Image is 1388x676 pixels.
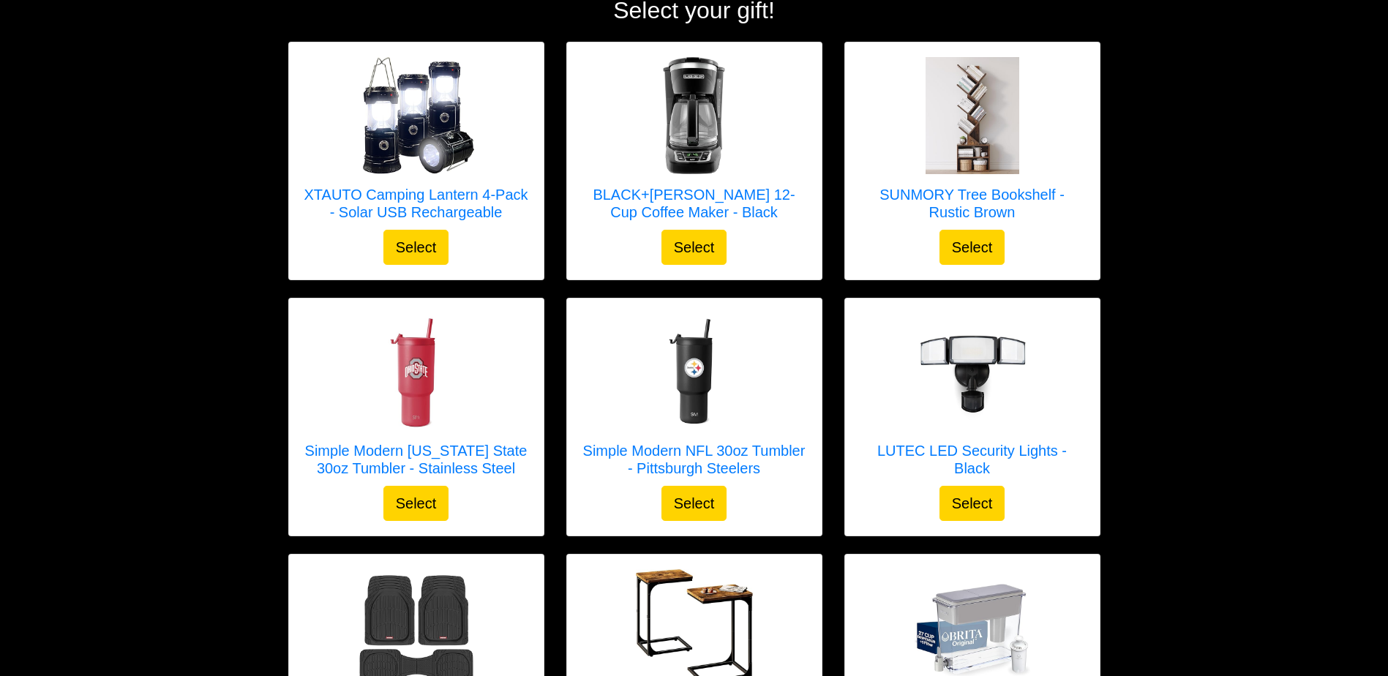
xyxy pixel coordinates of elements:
button: Select [383,230,449,265]
img: SUNMORY Tree Bookshelf - Rustic Brown [914,57,1031,174]
a: Simple Modern NFL 30oz Tumbler - Pittsburgh Steelers Simple Modern NFL 30oz Tumbler - Pittsburgh ... [582,313,807,486]
button: Select [383,486,449,521]
a: BLACK+DECKER 12-Cup Coffee Maker - Black BLACK+[PERSON_NAME] 12-Cup Coffee Maker - Black [582,57,807,230]
h5: XTAUTO Camping Lantern 4-Pack - Solar USB Rechargeable [304,186,529,221]
img: XTAUTO Camping Lantern 4-Pack - Solar USB Rechargeable [358,57,475,174]
a: Simple Modern Ohio State 30oz Tumbler - Stainless Steel Simple Modern [US_STATE] State 30oz Tumbl... [304,313,529,486]
button: Select [939,230,1005,265]
img: BLACK+DECKER 12-Cup Coffee Maker - Black [636,57,753,174]
button: Select [661,230,727,265]
img: LUTEC LED Security Lights - Black [914,313,1031,430]
button: Select [661,486,727,521]
img: Simple Modern NFL 30oz Tumbler - Pittsburgh Steelers [636,313,753,430]
img: Simple Modern Ohio State 30oz Tumbler - Stainless Steel [358,313,475,430]
a: SUNMORY Tree Bookshelf - Rustic Brown SUNMORY Tree Bookshelf - Rustic Brown [860,57,1085,230]
h5: SUNMORY Tree Bookshelf - Rustic Brown [860,186,1085,221]
button: Select [939,486,1005,521]
a: LUTEC LED Security Lights - Black LUTEC LED Security Lights - Black [860,313,1085,486]
h5: BLACK+[PERSON_NAME] 12-Cup Coffee Maker - Black [582,186,807,221]
h5: Simple Modern NFL 30oz Tumbler - Pittsburgh Steelers [582,442,807,477]
a: XTAUTO Camping Lantern 4-Pack - Solar USB Rechargeable XTAUTO Camping Lantern 4-Pack - Solar USB ... [304,57,529,230]
h5: Simple Modern [US_STATE] State 30oz Tumbler - Stainless Steel [304,442,529,477]
h5: LUTEC LED Security Lights - Black [860,442,1085,477]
